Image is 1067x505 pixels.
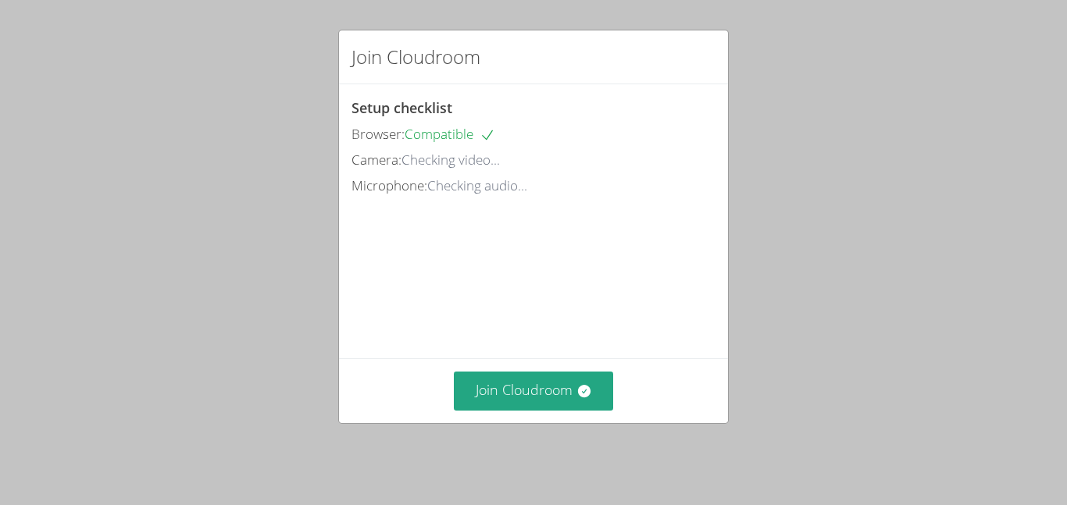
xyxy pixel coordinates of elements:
[352,151,401,169] span: Camera:
[352,176,427,194] span: Microphone:
[352,98,452,117] span: Setup checklist
[352,43,480,71] h2: Join Cloudroom
[405,125,495,143] span: Compatible
[454,372,614,410] button: Join Cloudroom
[401,151,500,169] span: Checking video...
[427,176,527,194] span: Checking audio...
[352,125,405,143] span: Browser:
